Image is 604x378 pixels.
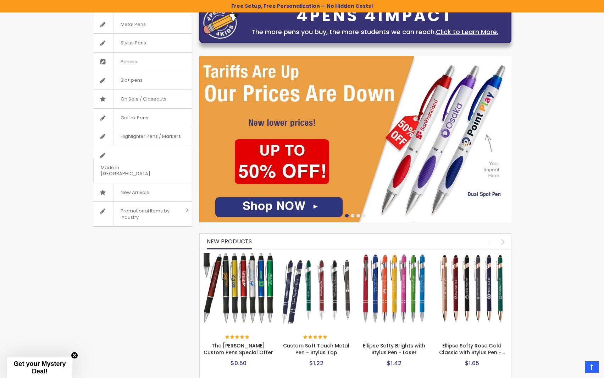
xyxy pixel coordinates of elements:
div: prev [483,236,495,248]
div: 4PENS 4IMPACT [242,9,508,23]
img: Custom Soft Touch Metal Pen - Stylus Top [281,253,352,324]
span: $1.65 [465,359,479,367]
span: Highlighter Pens / Markers [113,127,188,146]
span: On Sale / Closeouts [113,90,173,108]
a: Highlighter Pens / Markers [93,127,192,146]
a: The Barton Custom Pens Special Offer [203,253,274,259]
span: $1.42 [387,359,401,367]
div: 100% [225,335,250,340]
span: Gel Ink Pens [113,109,155,127]
a: Made in [GEOGRAPHIC_DATA] [93,146,192,183]
span: Get your Mystery Deal! [13,360,66,375]
a: Custom Soft Touch Metal Pen - Stylus Top [281,253,352,259]
a: Bic® pens [93,71,192,90]
a: Stylus Pens [93,34,192,52]
span: Promotional Items by Industry [113,202,183,226]
a: Pencils [93,53,192,71]
div: 100% [303,335,328,340]
a: Ellipse Softy Rose Gold Classic with Stylus Pen -… [439,342,505,356]
span: $0.50 [231,359,246,367]
span: Metal Pens [113,15,153,34]
span: Made in [GEOGRAPHIC_DATA] [93,158,174,183]
div: The more pens you buy, the more students we can reach. [242,27,508,37]
a: Ellipse Softy Brights with Stylus Pen - Laser [363,342,425,356]
div: Get your Mystery Deal!Close teaser [7,357,72,378]
a: On Sale / Closeouts [93,90,192,108]
iframe: Google Customer Reviews [545,359,604,378]
img: /cheap-promotional-products.html [199,56,511,222]
div: next [497,236,509,248]
a: Custom Soft Touch Metal Pen - Stylus Top [283,342,349,356]
img: Ellipse Softy Rose Gold Classic with Stylus Pen - Silver Laser [437,253,508,324]
span: New Arrivals [113,183,156,202]
img: four_pen_logo.png [203,6,239,39]
button: Close teaser [71,352,78,359]
a: Promotional Items by Industry [93,202,192,226]
a: New Arrivals [93,183,192,202]
span: Stylus Pens [113,34,153,52]
a: Metal Pens [93,15,192,34]
a: Ellipse Softy Brights with Stylus Pen - Laser [359,253,430,259]
span: Bic® pens [113,71,150,90]
a: Gel Ink Pens [93,109,192,127]
a: Ellipse Softy Rose Gold Classic with Stylus Pen - Silver Laser [437,253,508,259]
a: Click to Learn More. [436,27,498,36]
img: Ellipse Softy Brights with Stylus Pen - Laser [359,253,430,324]
a: The [PERSON_NAME] Custom Pens Special Offer [204,342,273,356]
span: Pencils [113,53,144,71]
span: New Products [207,237,252,245]
img: The Barton Custom Pens Special Offer [203,253,274,324]
span: $1.22 [309,359,323,367]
